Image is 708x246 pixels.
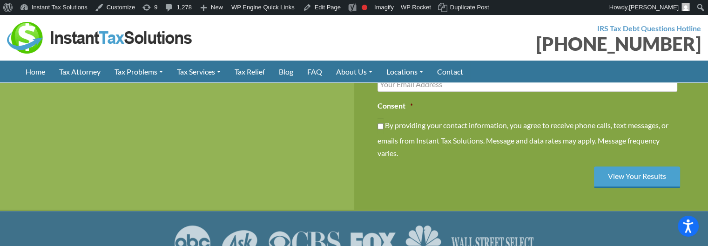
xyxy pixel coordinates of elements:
[362,5,367,10] div: Focus keyphrase not set
[52,61,108,82] a: Tax Attorney
[272,61,300,82] a: Blog
[378,101,413,111] label: Consent
[597,24,701,33] strong: IRS Tax Debt Questions Hotline
[361,34,701,53] div: [PHONE_NUMBER]
[7,32,193,41] a: Instant Tax Solutions Logo
[19,61,52,82] a: Home
[379,61,430,82] a: Locations
[108,61,170,82] a: Tax Problems
[170,61,228,82] a: Tax Services
[378,76,678,92] input: Your Email Address
[300,61,329,82] a: FAQ
[329,61,379,82] a: About Us
[629,4,679,11] span: [PERSON_NAME]
[430,61,470,82] a: Contact
[594,166,680,188] input: View Your Results
[7,22,193,54] img: Instant Tax Solutions Logo
[228,61,272,82] a: Tax Relief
